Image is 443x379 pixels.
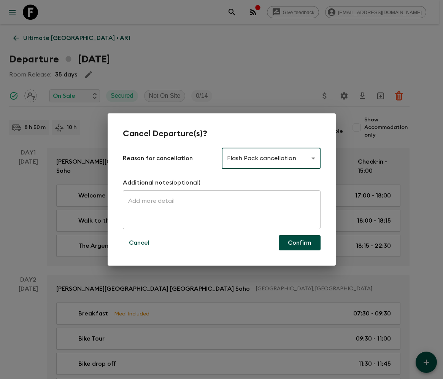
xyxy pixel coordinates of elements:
[123,129,321,139] h2: Cancel Departure(s)?
[123,154,222,163] p: Reason for cancellation
[222,148,321,169] div: Flash Pack cancellation
[279,235,321,250] button: Confirm
[123,178,172,187] p: Additional notes
[123,235,156,250] button: Cancel
[129,238,149,247] p: Cancel
[172,178,200,187] p: (optional)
